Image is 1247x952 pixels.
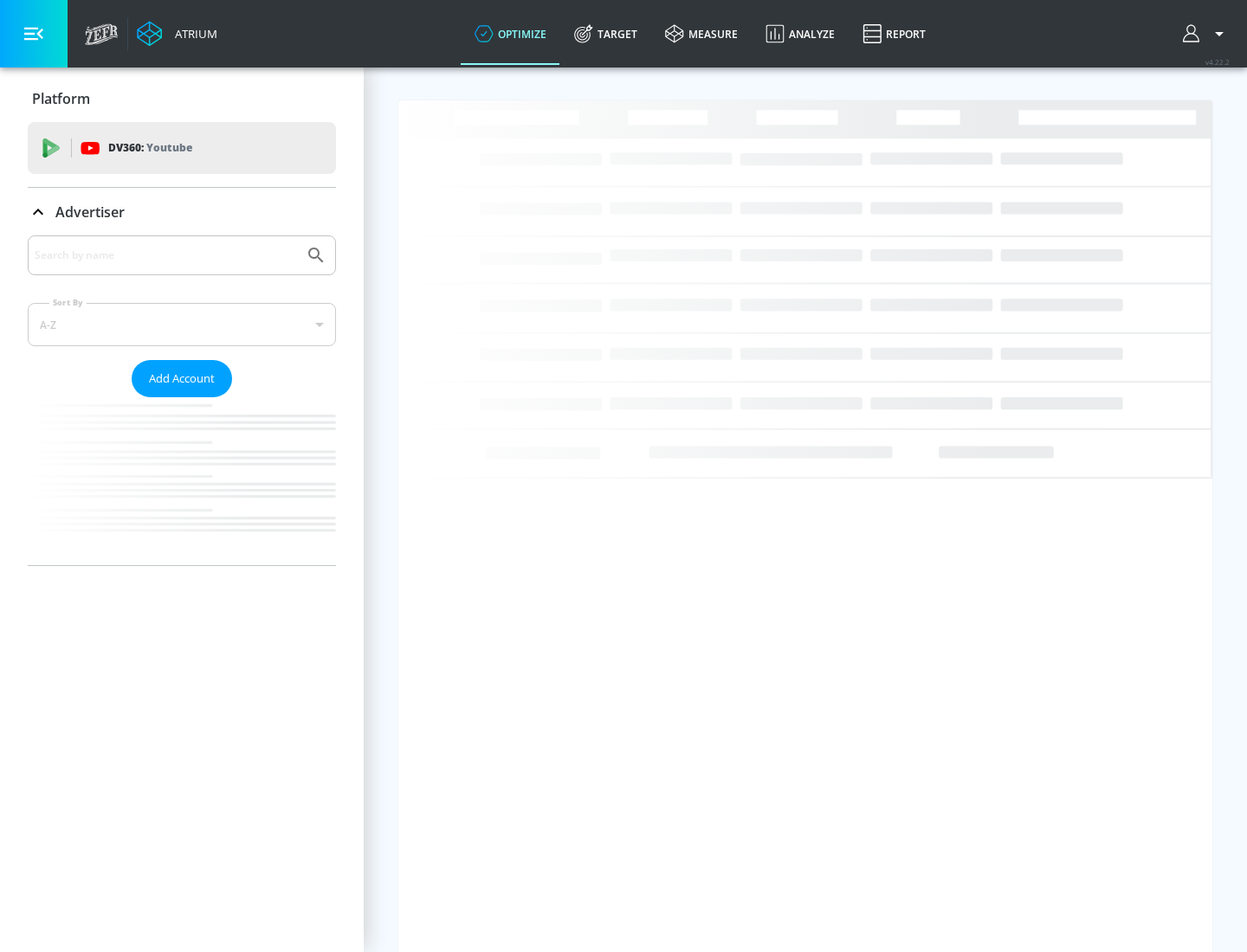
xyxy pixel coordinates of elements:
[461,3,560,65] a: optimize
[752,3,849,65] a: Analyze
[108,138,192,158] p: DV360:
[651,3,752,65] a: measure
[55,203,125,222] p: Advertiser
[560,3,651,65] a: Target
[28,188,336,236] div: Advertiser
[132,360,232,397] button: Add Account
[146,138,192,157] p: Youtube
[28,122,336,174] div: DV360: Youtube
[28,303,336,346] div: A-Z
[1205,57,1230,67] span: v 4.22.2
[32,89,90,108] p: Platform
[149,369,215,389] span: Add Account
[28,397,336,565] nav: list of Advertiser
[28,235,336,565] div: Advertiser
[49,297,87,308] label: Sort By
[28,74,336,123] div: Platform
[168,26,217,42] div: Atrium
[849,3,940,65] a: Report
[137,21,217,47] a: Atrium
[35,244,297,267] input: Search by name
